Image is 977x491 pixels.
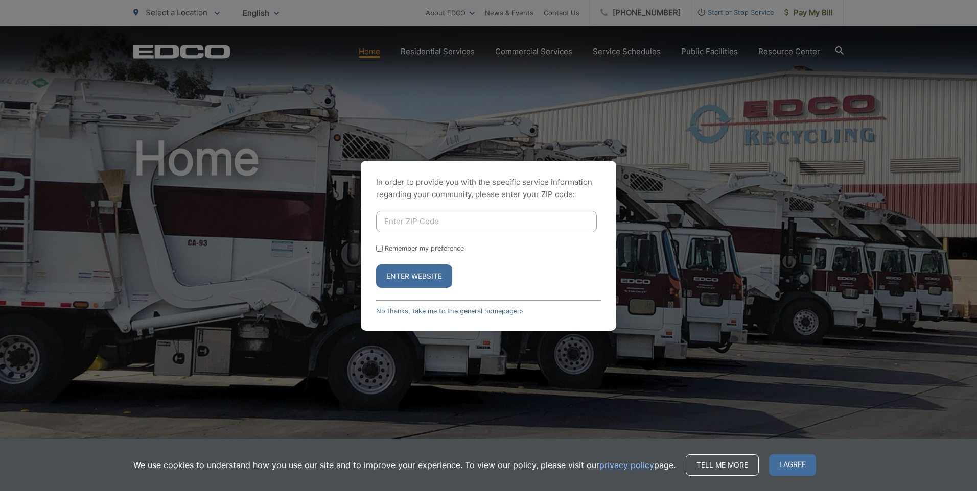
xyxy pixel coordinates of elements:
[376,264,452,288] button: Enter Website
[376,176,601,201] p: In order to provide you with the specific service information regarding your community, please en...
[686,454,759,476] a: Tell me more
[599,459,654,471] a: privacy policy
[376,307,523,315] a: No thanks, take me to the general homepage >
[769,454,816,476] span: I agree
[133,459,676,471] p: We use cookies to understand how you use our site and to improve your experience. To view our pol...
[376,211,597,232] input: Enter ZIP Code
[385,244,464,252] label: Remember my preference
